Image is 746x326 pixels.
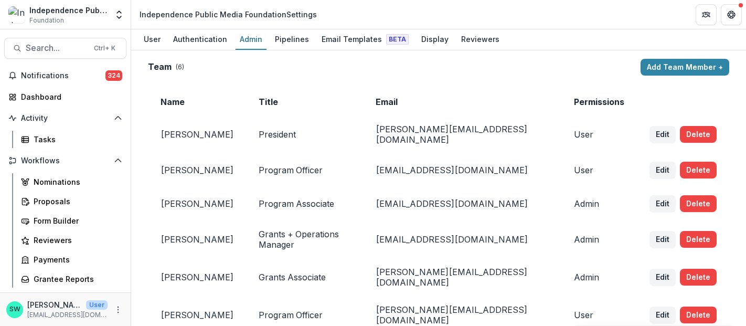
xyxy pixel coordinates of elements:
[649,162,676,178] button: Edit
[21,71,105,80] span: Notifications
[112,303,124,316] button: More
[721,4,742,25] button: Get Help
[363,220,561,258] td: [EMAIL_ADDRESS][DOMAIN_NAME]
[696,4,717,25] button: Partners
[363,153,561,187] td: [EMAIL_ADDRESS][DOMAIN_NAME]
[246,115,363,153] td: President
[169,31,231,47] div: Authentication
[8,6,25,23] img: Independence Public Media Foundation
[17,173,126,191] a: Nominations
[246,88,363,115] td: Title
[34,215,118,226] div: Form Builder
[26,43,88,53] span: Search...
[21,156,110,165] span: Workflows
[417,31,453,47] div: Display
[34,176,118,187] div: Nominations
[34,274,118,285] div: Grantee Reports
[246,153,363,187] td: Program Officer
[176,62,184,72] p: ( 6 )
[86,300,108,310] p: User
[17,193,126,210] a: Proposals
[148,220,246,258] td: [PERSON_NAME]
[34,196,118,207] div: Proposals
[680,307,717,323] button: Delete
[148,258,246,296] td: [PERSON_NAME]
[649,231,676,248] button: Edit
[105,70,122,81] span: 324
[246,220,363,258] td: Grants + Operations Manager
[29,5,108,16] div: Independence Public Media Foundation
[649,269,676,286] button: Edit
[561,220,637,258] td: Admin
[649,126,676,143] button: Edit
[21,114,110,123] span: Activity
[4,88,126,106] a: Dashboard
[27,310,108,320] p: [EMAIL_ADDRESS][DOMAIN_NAME]
[17,251,126,268] a: Payments
[417,29,453,50] a: Display
[680,269,717,286] button: Delete
[34,235,118,246] div: Reviewers
[363,115,561,153] td: [PERSON_NAME][EMAIL_ADDRESS][DOMAIN_NAME]
[680,231,717,248] button: Delete
[148,187,246,220] td: [PERSON_NAME]
[649,195,676,212] button: Edit
[271,29,313,50] a: Pipelines
[17,232,126,249] a: Reviewers
[112,4,126,25] button: Open entity switcher
[29,16,64,25] span: Foundation
[363,88,561,115] td: Email
[680,162,717,178] button: Delete
[561,187,637,220] td: Admin
[148,62,172,72] h2: Team
[4,67,126,84] button: Notifications324
[457,29,504,50] a: Reviewers
[140,31,165,47] div: User
[561,88,637,115] td: Permissions
[148,88,246,115] td: Name
[4,152,126,169] button: Open Workflows
[363,187,561,220] td: [EMAIL_ADDRESS][DOMAIN_NAME]
[680,195,717,212] button: Delete
[17,131,126,148] a: Tasks
[92,43,118,54] div: Ctrl + K
[34,254,118,265] div: Payments
[17,212,126,229] a: Form Builder
[169,29,231,50] a: Authentication
[317,31,413,47] div: Email Templates
[34,134,118,145] div: Tasks
[457,31,504,47] div: Reviewers
[4,110,126,127] button: Open Activity
[561,258,637,296] td: Admin
[148,115,246,153] td: [PERSON_NAME]
[386,34,409,45] span: Beta
[148,153,246,187] td: [PERSON_NAME]
[641,59,729,76] button: Add Team Member +
[140,9,317,20] div: Independence Public Media Foundation Settings
[246,187,363,220] td: Program Associate
[140,29,165,50] a: User
[680,126,717,143] button: Delete
[17,270,126,288] a: Grantee Reports
[317,29,413,50] a: Email Templates Beta
[271,31,313,47] div: Pipelines
[4,292,126,309] button: Open Documents
[135,7,321,22] nav: breadcrumb
[21,91,118,102] div: Dashboard
[4,38,126,59] button: Search...
[9,306,20,313] div: Sherella WIlliams
[246,258,363,296] td: Grants Associate
[27,299,82,310] p: [PERSON_NAME]
[561,115,637,153] td: User
[236,29,267,50] a: Admin
[561,153,637,187] td: User
[649,307,676,323] button: Edit
[236,31,267,47] div: Admin
[363,258,561,296] td: [PERSON_NAME][EMAIL_ADDRESS][DOMAIN_NAME]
